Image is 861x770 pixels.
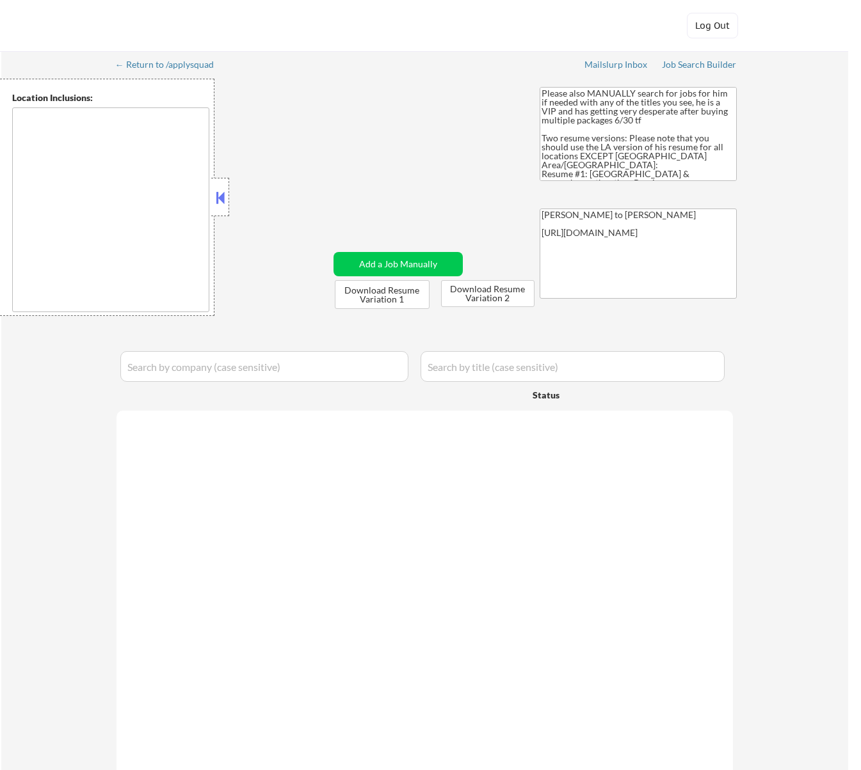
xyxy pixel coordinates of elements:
[334,252,463,276] button: Add a Job Manually
[662,60,737,69] div: Job Search Builder
[687,13,738,38] button: Log Out
[421,351,725,382] input: Search by title (case sensitive)
[115,59,226,72] a: ← Return to /applysquad
[584,60,648,69] div: Mailslurp Inbox
[120,351,408,382] input: Search by company (case sensitive)
[441,280,535,307] button: Download Resume Variation 2
[584,59,648,72] a: Mailslurp Inbox
[12,91,209,104] div: Location Inclusions:
[335,280,430,309] button: Download Resume Variation 1
[115,60,226,69] div: ← Return to /applysquad
[533,383,643,406] div: Status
